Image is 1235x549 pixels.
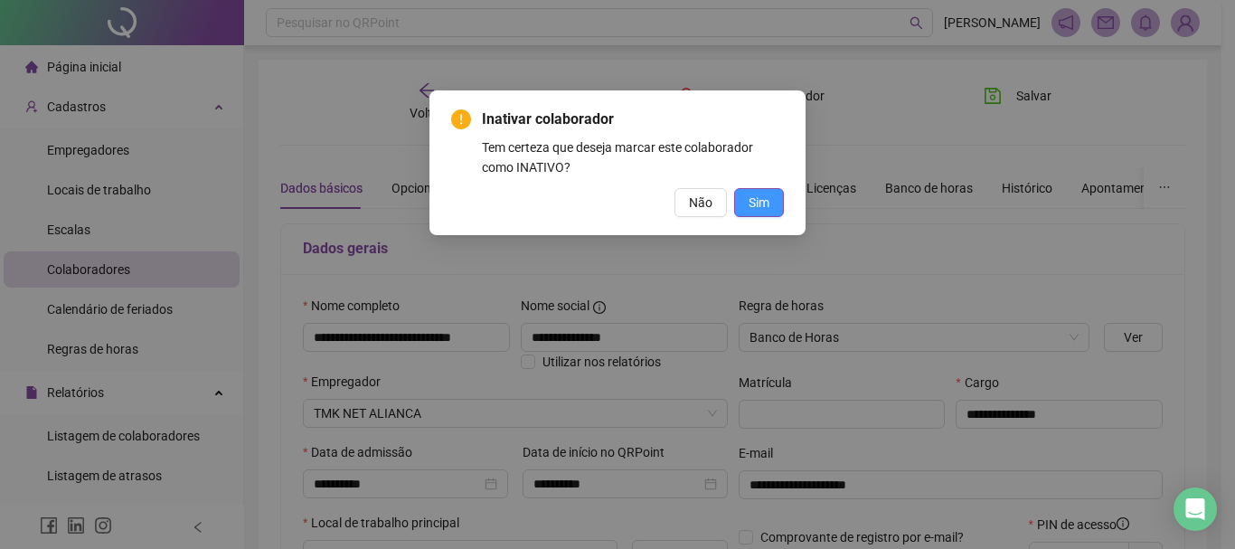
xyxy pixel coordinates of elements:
span: Não [689,193,712,213]
span: Inativar colaborador [482,109,784,130]
div: Open Intercom Messenger [1174,487,1217,531]
div: Tem certeza que deseja marcar este colaborador como INATIVO? [482,137,784,177]
button: Sim [734,188,784,217]
span: exclamation-circle [451,109,471,129]
button: Não [674,188,727,217]
span: Sim [749,193,769,213]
